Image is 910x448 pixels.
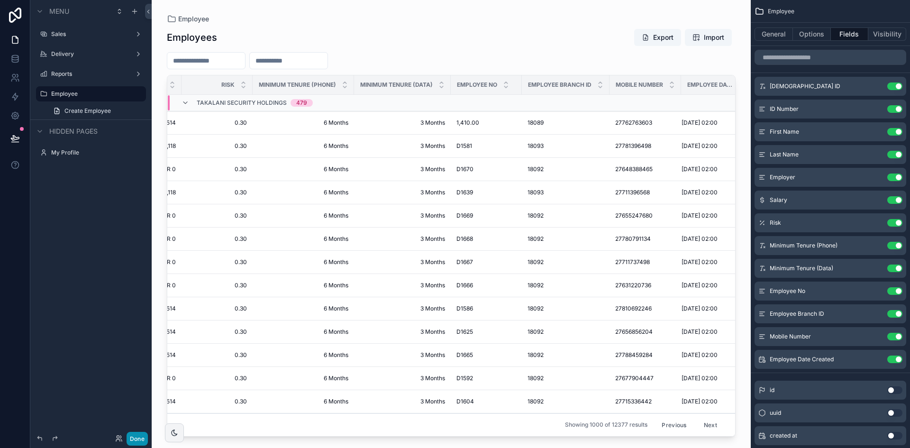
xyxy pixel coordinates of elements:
[682,212,741,219] a: [DATE] 02:00
[456,305,473,312] span: D1586
[456,235,516,243] a: D1668
[360,305,445,312] a: 3 Months
[456,142,472,150] span: D1581
[187,189,247,196] span: 0.30
[258,189,348,196] span: 6 Months
[178,14,209,24] span: Employee
[770,265,833,272] span: Minimum Tenure (Data)
[682,165,718,173] span: [DATE] 02:00
[682,258,718,266] span: [DATE] 02:00
[770,219,781,227] span: Risk
[360,142,445,150] a: 3 Months
[528,282,544,289] span: 18092
[258,235,348,243] a: 6 Months
[456,119,479,127] span: 1,410.00
[528,282,604,289] a: 18092
[682,119,718,127] span: [DATE] 02:00
[360,258,445,266] a: 3 Months
[615,189,650,196] span: 27711396568
[615,282,675,289] a: 27631220736
[258,282,348,289] a: 6 Months
[258,165,348,173] span: 6 Months
[51,50,131,58] a: Delivery
[615,351,653,359] span: 27788459284
[615,212,653,219] span: 27655247680
[456,165,516,173] a: D1670
[456,212,516,219] a: D1669
[755,27,793,41] button: General
[682,165,741,173] a: [DATE] 02:00
[528,119,604,127] a: 18089
[682,189,741,196] a: [DATE] 02:00
[258,351,348,359] a: 6 Months
[615,119,675,127] a: 27762763603
[456,282,516,289] a: D1666
[167,14,209,24] a: Employee
[258,119,348,127] a: 6 Months
[615,305,675,312] a: 27810692246
[682,258,741,266] a: [DATE] 02:00
[615,119,652,127] span: 27762763603
[528,165,544,173] span: 18092
[615,165,675,173] a: 27648388465
[682,328,718,336] span: [DATE] 02:00
[187,375,247,382] a: 0.30
[258,142,348,150] a: 6 Months
[615,142,651,150] span: 27781396498
[456,375,516,382] a: D1592
[770,151,799,158] span: Last Name
[528,398,544,405] span: 18092
[682,212,718,219] span: [DATE] 02:00
[770,287,805,295] span: Employee No
[528,375,604,382] a: 18092
[187,119,247,127] span: 0.30
[770,82,840,90] span: [DEMOGRAPHIC_DATA] ID
[456,305,516,312] a: D1586
[258,305,348,312] a: 6 Months
[655,418,693,432] button: Previous
[682,398,741,405] a: [DATE] 02:00
[687,81,734,89] span: Employee Date Created
[528,235,604,243] a: 18092
[360,282,445,289] span: 3 Months
[51,30,131,38] label: Sales
[770,196,787,204] span: Salary
[167,31,217,44] h1: Employees
[456,189,516,196] a: D1639
[258,398,348,405] a: 6 Months
[682,282,741,289] a: [DATE] 02:00
[528,375,544,382] span: 18092
[360,189,445,196] a: 3 Months
[456,351,516,359] a: D1665
[187,212,247,219] span: 0.30
[682,398,718,405] span: [DATE] 02:00
[456,258,473,266] span: D1667
[360,351,445,359] span: 3 Months
[259,81,336,89] span: Minimum Tenure (Phone)
[770,105,799,113] span: ID Number
[682,351,741,359] a: [DATE] 02:00
[682,305,718,312] span: [DATE] 02:00
[770,386,774,394] span: id
[615,328,675,336] a: 27656856204
[615,398,675,405] a: 27715336442
[528,258,544,266] span: 18092
[187,258,247,266] a: 0.30
[456,189,473,196] span: D1639
[528,212,604,219] a: 18092
[770,128,799,136] span: First Name
[456,282,473,289] span: D1666
[258,212,348,219] a: 6 Months
[51,70,131,78] label: Reports
[51,90,140,98] a: Employee
[187,328,247,336] span: 0.30
[616,81,663,89] span: Mobile Number
[704,33,724,42] span: Import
